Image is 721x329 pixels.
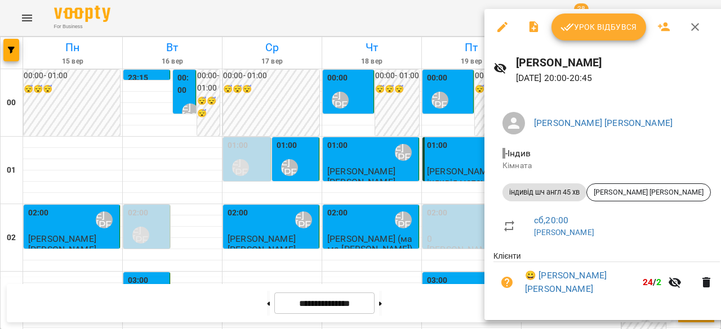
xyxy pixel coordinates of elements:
span: 2 [656,277,661,287]
ul: Клієнти [493,250,720,307]
button: Візит ще не сплачено. Додати оплату? [493,269,520,296]
span: індивід шч англ 45 хв [502,187,586,197]
span: Урок відбувся [560,20,637,34]
span: [PERSON_NAME] [PERSON_NAME] [587,187,710,197]
a: [PERSON_NAME] [PERSON_NAME] [534,118,673,128]
h6: [PERSON_NAME] [516,54,720,71]
p: [DATE] 20:00 - 20:45 [516,71,720,85]
button: Урок відбувся [551,13,646,40]
span: 24 [643,277,653,287]
a: 😀 [PERSON_NAME] [PERSON_NAME] [525,269,638,295]
div: [PERSON_NAME] [PERSON_NAME] [586,183,711,201]
a: [PERSON_NAME] [534,228,594,237]
b: / [643,277,662,287]
p: Кімната [502,160,711,172]
span: - Індив [502,148,533,159]
a: сб , 20:00 [534,215,568,226]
